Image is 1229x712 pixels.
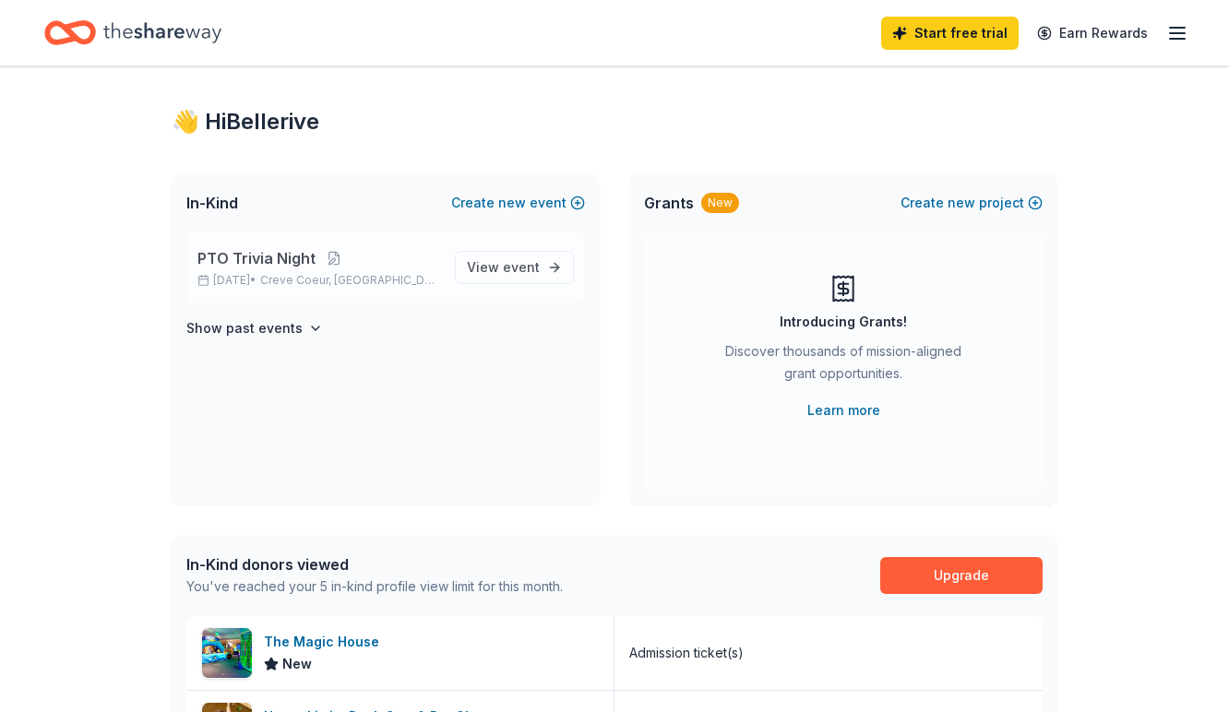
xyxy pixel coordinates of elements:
span: View [467,256,540,279]
a: Upgrade [880,557,1043,594]
span: New [282,653,312,675]
span: new [498,192,526,214]
span: In-Kind [186,192,238,214]
span: PTO Trivia Night [197,247,316,269]
div: The Magic House [264,631,387,653]
a: Home [44,11,221,54]
span: Grants [644,192,694,214]
div: Introducing Grants! [780,311,907,333]
button: Createnewevent [451,192,585,214]
a: Learn more [807,399,880,421]
p: [DATE] • [197,273,440,288]
span: new [948,192,975,214]
div: Discover thousands of mission-aligned grant opportunities. [718,340,969,392]
div: New [701,193,739,213]
div: In-Kind donors viewed [186,553,563,576]
img: Image for The Magic House [202,628,252,678]
span: Creve Coeur, [GEOGRAPHIC_DATA] [260,273,440,288]
div: You've reached your 5 in-kind profile view limit for this month. [186,576,563,598]
div: 👋 Hi Bellerive [172,107,1057,136]
div: Admission ticket(s) [629,642,744,664]
a: Start free trial [881,17,1019,50]
a: View event [455,251,574,284]
span: event [503,259,540,275]
button: Show past events [186,317,323,339]
a: Earn Rewards [1026,17,1159,50]
h4: Show past events [186,317,303,339]
button: Createnewproject [901,192,1043,214]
